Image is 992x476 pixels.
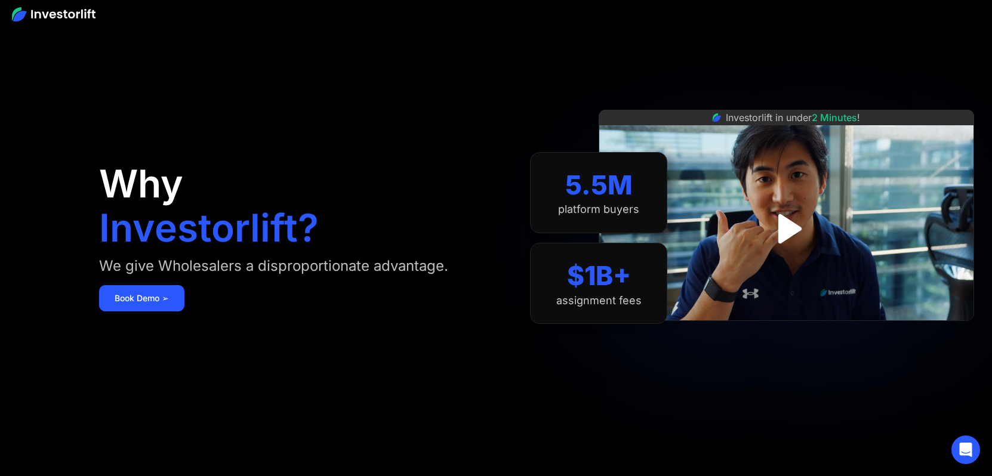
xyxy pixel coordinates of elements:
div: Open Intercom Messenger [951,435,980,464]
h1: Why [99,165,183,203]
div: We give Wholesalers a disproportionate advantage. [99,256,448,276]
a: open lightbox [760,202,813,255]
div: 5.5M [565,169,633,201]
div: Investorlift in under ! [726,110,860,125]
div: platform buyers [558,203,639,216]
a: Book Demo ➢ [99,285,184,311]
div: $1B+ [567,260,631,292]
iframe: Customer reviews powered by Trustpilot [697,327,876,341]
span: 2 Minutes [812,112,857,123]
h1: Investorlift? [99,209,319,247]
div: assignment fees [556,294,642,307]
